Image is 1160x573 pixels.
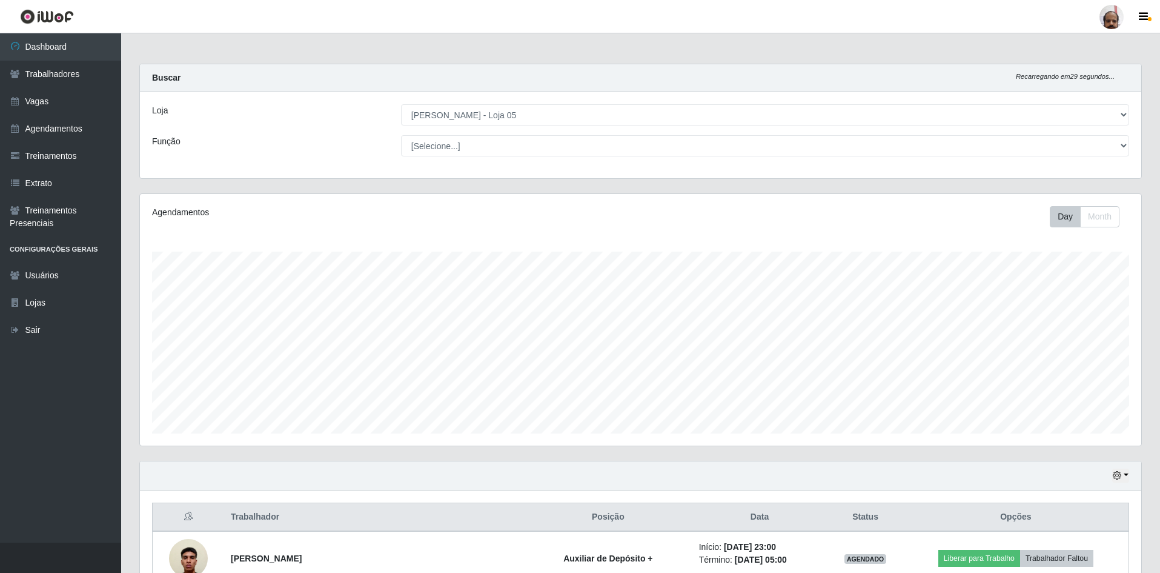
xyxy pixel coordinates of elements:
[1016,73,1115,80] i: Recarregando em 29 segundos...
[152,206,549,219] div: Agendamentos
[1050,206,1129,227] div: Toolbar with button groups
[938,550,1020,567] button: Liberar para Trabalho
[563,554,652,563] strong: Auxiliar de Depósito +
[827,503,903,532] th: Status
[1080,206,1119,227] button: Month
[224,503,525,532] th: Trabalhador
[152,135,181,148] label: Função
[903,503,1129,532] th: Opções
[152,104,168,117] label: Loja
[692,503,828,532] th: Data
[525,503,692,532] th: Posição
[152,73,181,82] strong: Buscar
[699,541,821,554] li: Início:
[1050,206,1119,227] div: First group
[1050,206,1081,227] button: Day
[1020,550,1093,567] button: Trabalhador Faltou
[724,542,776,552] time: [DATE] 23:00
[231,554,302,563] strong: [PERSON_NAME]
[699,554,821,566] li: Término:
[844,554,887,564] span: AGENDADO
[20,9,74,24] img: CoreUI Logo
[735,555,787,565] time: [DATE] 05:00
